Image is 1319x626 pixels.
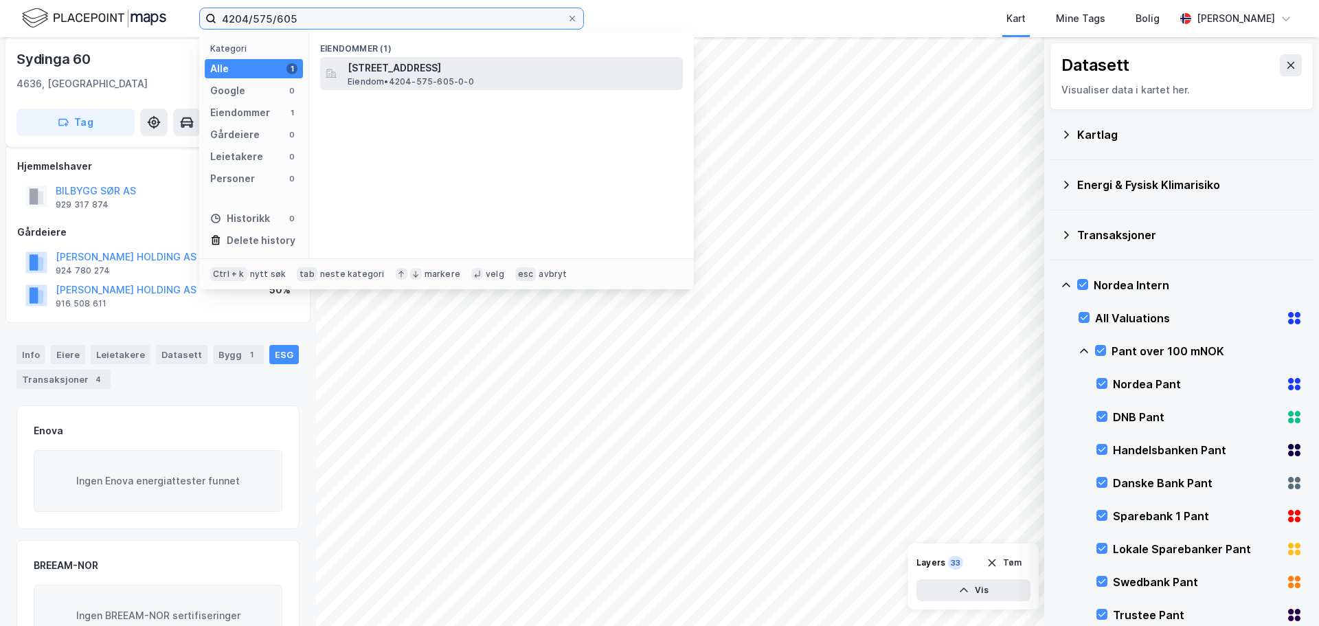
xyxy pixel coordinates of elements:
div: 929 317 874 [56,199,109,210]
span: Eiendom • 4204-575-605-0-0 [348,76,474,87]
div: Eiere [51,345,85,364]
div: nytt søk [250,269,286,280]
div: Visualiser data i kartet her. [1061,82,1302,98]
div: 1 [286,63,297,74]
div: Layers [916,557,945,568]
div: 1 [286,107,297,118]
div: Eiendommer (1) [309,32,694,57]
div: Ctrl + k [210,267,247,281]
div: 916 508 611 [56,298,106,309]
div: Info [16,345,45,364]
div: Energi & Fysisk Klimarisiko [1077,177,1303,193]
div: tab [297,267,317,281]
div: Leietakere [210,148,263,165]
div: 4 [91,372,105,386]
div: Datasett [156,345,207,364]
input: Søk på adresse, matrikkel, gårdeiere, leietakere eller personer [216,8,567,29]
div: Kontrollprogram for chat [1250,560,1319,626]
div: Sparebank 1 Pant [1113,508,1281,524]
div: Historikk [210,210,270,227]
div: 0 [286,85,297,96]
div: Kartlag [1077,126,1303,143]
div: Swedbank Pant [1113,574,1281,590]
div: markere [425,269,460,280]
div: 33 [948,556,963,570]
div: [PERSON_NAME] [1197,10,1275,27]
div: esc [515,267,537,281]
div: Handelsbanken Pant [1113,442,1281,458]
div: Lokale Sparebanker Pant [1113,541,1281,557]
div: Nordea Pant [1113,376,1281,392]
button: Tag [16,109,135,136]
div: Trustee Pant [1113,607,1281,623]
div: Alle [210,60,229,77]
div: Transaksjoner [1077,227,1303,243]
div: Nordea Intern [1094,277,1303,293]
div: DNB Pant [1113,409,1281,425]
div: 0 [286,129,297,140]
div: Danske Bank Pant [1113,475,1281,491]
button: Vis [916,579,1030,601]
div: Eiendommer [210,104,270,121]
div: 50% [269,282,291,298]
div: Gårdeiere [17,224,299,241]
div: Datasett [1061,54,1129,76]
div: Mine Tags [1056,10,1105,27]
div: 1 [245,348,258,361]
div: Kategori [210,43,303,54]
iframe: Chat Widget [1250,560,1319,626]
div: Gårdeiere [210,126,260,143]
div: Bolig [1136,10,1160,27]
div: Transaksjoner [16,370,111,389]
div: Bygg [213,345,264,364]
div: Ingen Enova energiattester funnet [34,450,282,512]
div: Pant over 100 mNOK [1112,343,1303,359]
div: Sydinga 60 [16,48,93,70]
div: 4636, [GEOGRAPHIC_DATA] [16,76,148,92]
span: [STREET_ADDRESS] [348,60,677,76]
div: velg [486,269,504,280]
div: Leietakere [91,345,150,364]
div: Google [210,82,245,99]
div: 0 [286,213,297,224]
div: All Valuations [1095,310,1281,326]
button: Tøm [978,552,1030,574]
div: 924 780 274 [56,265,110,276]
div: neste kategori [320,269,385,280]
div: Hjemmelshaver [17,158,299,175]
div: Delete history [227,232,295,249]
div: 0 [286,173,297,184]
div: ESG [269,345,299,364]
div: 0 [286,151,297,162]
div: Kart [1006,10,1026,27]
img: logo.f888ab2527a4732fd821a326f86c7f29.svg [22,6,166,30]
div: Enova [34,423,63,439]
div: avbryt [539,269,567,280]
div: BREEAM-NOR [34,557,98,574]
div: Personer [210,170,255,187]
